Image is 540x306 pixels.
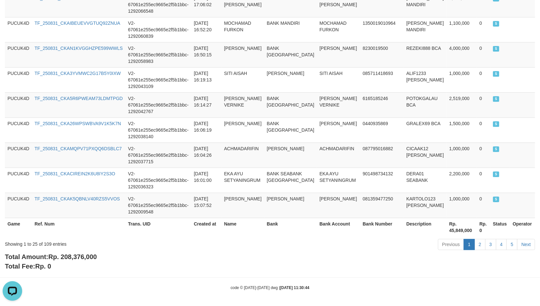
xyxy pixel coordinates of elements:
button: Open LiveChat chat widget [3,3,22,22]
span: SUCCESS [493,46,500,51]
td: [PERSON_NAME] VERNIKE [222,92,264,117]
td: BANK SEABANK [GEOGRAPHIC_DATA] [264,168,317,193]
td: BANK [GEOGRAPHIC_DATA] [264,42,317,67]
td: PUCUK4D [5,193,32,218]
td: SITI AISAH [317,67,360,92]
td: 1350019010964 [360,17,404,42]
td: [DATE] 16:14:27 [191,92,222,117]
td: 8230019500 [360,42,404,67]
td: 0 [477,17,490,42]
th: Created at [191,218,222,236]
b: Total Fee: [5,263,51,270]
td: 2,200,000 [447,168,477,193]
td: [PERSON_NAME] [264,67,317,92]
td: REZEKI888 BCA [404,42,447,67]
th: Description [404,218,447,236]
td: MOCHAMAD FURKON [317,17,360,42]
td: 0 [477,42,490,67]
b: Total Amount: [5,253,97,260]
td: PUCUK4D [5,117,32,142]
td: KARTOLO123 [PERSON_NAME] [404,193,447,218]
td: [PERSON_NAME] [264,193,317,218]
td: V2-67061e255ec9665e2f5b1bbc-1292042767 [125,92,191,117]
td: [PERSON_NAME] VERNIKE [317,92,360,117]
th: Game [5,218,32,236]
td: V2-67061e255ec9665e2f5b1bbc-1292060839 [125,17,191,42]
td: V2-67061e255ec9665e2f5b1bbc-1292038140 [125,117,191,142]
td: 085711418693 [360,67,404,92]
td: V2-67061e255ec9665e2f5b1bbc-1292036323 [125,168,191,193]
th: Rp. 0 [477,218,490,236]
td: 901498734132 [360,168,404,193]
td: BANK [GEOGRAPHIC_DATA] [264,92,317,117]
a: TF_250831_CKA3YVMWC2G17B5Y0IXW [35,71,121,76]
a: TF_250831_CKAN1KVGGHZPE599WWLS [35,46,123,51]
td: [PERSON_NAME] [222,117,264,142]
td: BANK [GEOGRAPHIC_DATA] [264,117,317,142]
span: SUCCESS [493,197,500,202]
a: 1 [464,239,475,250]
td: 1,000,000 [447,142,477,168]
td: 0 [477,193,490,218]
td: [DATE] 16:52:20 [191,17,222,42]
td: DERA01 SEABANK [404,168,447,193]
td: 0440935869 [360,117,404,142]
td: [PERSON_NAME] [317,193,360,218]
span: SUCCESS [493,146,500,152]
span: SUCCESS [493,171,500,177]
td: 081359477250 [360,193,404,218]
td: EKA AYU SETYANINGRUM [317,168,360,193]
th: Rp. 45,849,000 [447,218,477,236]
td: ALIF1233 [PERSON_NAME] [404,67,447,92]
a: 2 [474,239,486,250]
td: 0 [477,117,490,142]
th: Ref. Num [32,218,125,236]
span: Rp. 208,376,000 [48,253,97,260]
td: [PERSON_NAME] [317,42,360,67]
td: 0 [477,168,490,193]
td: PUCUK4D [5,42,32,67]
td: [DATE] 15:07:52 [191,193,222,218]
td: 087795016882 [360,142,404,168]
th: Bank Account [317,218,360,236]
td: [DATE] 16:06:19 [191,117,222,142]
td: PUCUK4D [5,17,32,42]
td: 1,000,000 [447,67,477,92]
a: TF_250831_CKAK5QBNLV40RZS5VVOS [35,196,120,201]
td: V2-67061e255ec9665e2f5b1bbc-1292009548 [125,193,191,218]
td: ACHMADARIFIN [222,142,264,168]
a: TF_250831_CKA5R6PWEAM73LDMTPGD [35,96,123,101]
td: [DATE] 16:50:15 [191,42,222,67]
td: V2-67061e255ec9665e2f5b1bbc-1292058983 [125,42,191,67]
span: SUCCESS [493,96,500,102]
td: 1,100,000 [447,17,477,42]
th: Bank [264,218,317,236]
td: PUCUK4D [5,168,32,193]
td: 1,000,000 [447,193,477,218]
th: Trans. UID [125,218,191,236]
td: POTOKGALAU BCA [404,92,447,117]
strong: [DATE] 11:30:44 [280,285,309,290]
td: CICAAK12 [PERSON_NAME] [404,142,447,168]
td: 0 [477,142,490,168]
small: code © [DATE]-[DATE] dwg | [231,285,310,290]
a: 4 [496,239,507,250]
span: Rp. 0 [35,263,51,270]
a: Next [517,239,535,250]
td: [DATE] 16:19:13 [191,67,222,92]
td: 0 [477,67,490,92]
a: Previous [438,239,464,250]
span: SUCCESS [493,21,500,26]
a: TF_250831_CKACIREIN2K6U8IY2S3O [35,171,115,176]
td: 0 [477,92,490,117]
th: Status [490,218,510,236]
td: V2-67061e255ec9665e2f5b1bbc-1292043109 [125,67,191,92]
td: 2,519,000 [447,92,477,117]
td: PUCUK4D [5,92,32,117]
td: EKA AYU SETYANINGRUM [222,168,264,193]
div: Showing 1 to 25 of 109 entries [5,238,220,247]
td: PUCUK4D [5,67,32,92]
td: [DATE] 16:01:00 [191,168,222,193]
a: TF_250831_CKAIBEUEVVGTUQ92ZNUA [35,21,120,26]
td: PUCUK4D [5,142,32,168]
